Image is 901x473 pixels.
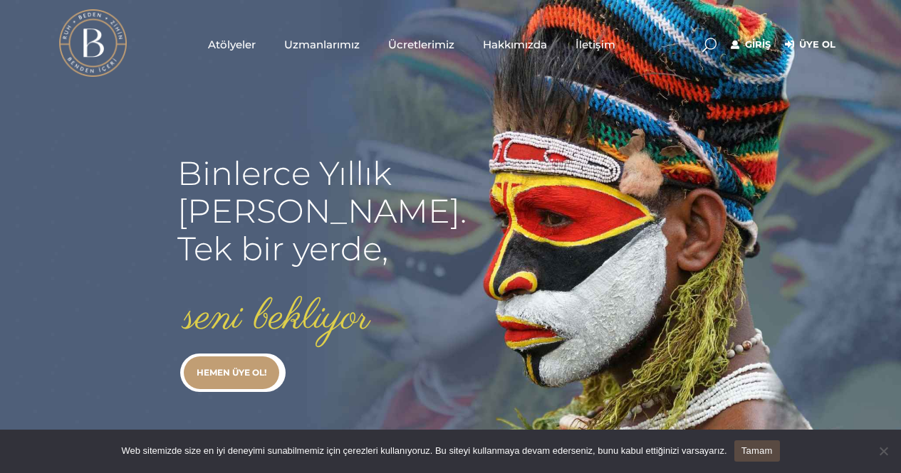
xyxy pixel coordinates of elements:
a: Tamam [734,440,780,462]
span: Atölyeler [208,36,256,53]
span: Uzmanlarımız [284,36,360,53]
span: Hakkımızda [483,36,547,53]
a: Giriş [731,36,771,53]
a: Uzmanlarımız [270,9,374,80]
a: HEMEN ÜYE OL! [184,356,279,389]
a: Üye Ol [785,36,835,53]
span: Ücretlerimiz [388,36,454,53]
span: Hayır [876,444,890,458]
span: İletişim [576,36,615,53]
a: İletişim [561,9,630,80]
a: Hakkımızda [469,9,561,80]
a: Atölyeler [194,9,270,80]
rs-layer: seni bekliyor [184,294,370,341]
rs-layer: Binlerce Yıllık [PERSON_NAME]. Tek bir yerde, [177,154,467,267]
span: Web sitemizde size en iyi deneyimi sunabilmemiz için çerezleri kullanıyoruz. Bu siteyi kullanmaya... [121,444,726,458]
img: light logo [59,9,127,77]
a: Ücretlerimiz [374,9,469,80]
